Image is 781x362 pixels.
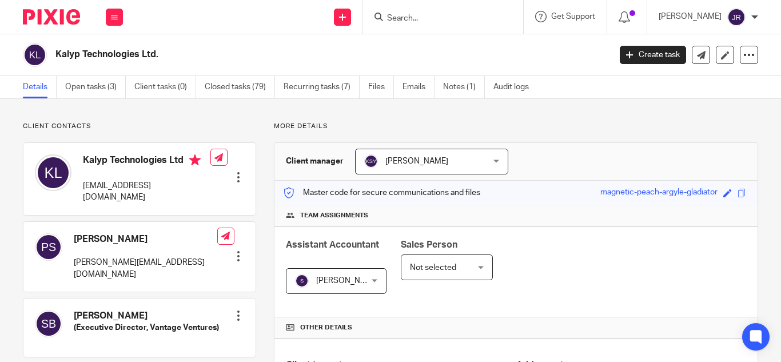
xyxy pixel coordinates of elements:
img: svg%3E [35,310,62,337]
p: More details [274,122,758,131]
h4: [PERSON_NAME] [74,310,219,322]
i: Primary [189,154,201,166]
a: Emails [403,76,435,98]
span: [PERSON_NAME] S [316,277,386,285]
img: Pixie [23,9,80,25]
img: svg%3E [727,8,746,26]
img: svg%3E [295,274,309,288]
h2: Kalyp Technologies Ltd. [55,49,493,61]
span: [PERSON_NAME] [385,157,448,165]
a: Files [368,76,394,98]
a: Details [23,76,57,98]
p: [PERSON_NAME] [659,11,722,22]
p: Client contacts [23,122,256,131]
p: Master code for secure communications and files [283,187,480,198]
h4: Kalyp Technologies Ltd [83,154,210,169]
h5: (Executive Director, Vantage Ventures) [74,322,219,333]
p: [EMAIL_ADDRESS][DOMAIN_NAME] [83,180,210,204]
a: Audit logs [493,76,537,98]
span: Other details [300,323,352,332]
span: Not selected [410,264,456,272]
div: magnetic-peach-argyle-gladiator [600,186,718,200]
a: Client tasks (0) [134,76,196,98]
span: Team assignments [300,211,368,220]
a: Open tasks (3) [65,76,126,98]
a: Closed tasks (79) [205,76,275,98]
a: Recurring tasks (7) [284,76,360,98]
h4: [PERSON_NAME] [74,233,217,245]
img: svg%3E [35,233,62,261]
a: Notes (1) [443,76,485,98]
img: svg%3E [35,154,71,191]
img: svg%3E [364,154,378,168]
img: svg%3E [23,43,47,67]
span: Sales Person [401,240,457,249]
p: [PERSON_NAME][EMAIL_ADDRESS][DOMAIN_NAME] [74,257,217,280]
input: Search [386,14,489,24]
span: Assistant Accountant [286,240,379,249]
h3: Client manager [286,156,344,167]
span: Get Support [551,13,595,21]
a: Create task [620,46,686,64]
